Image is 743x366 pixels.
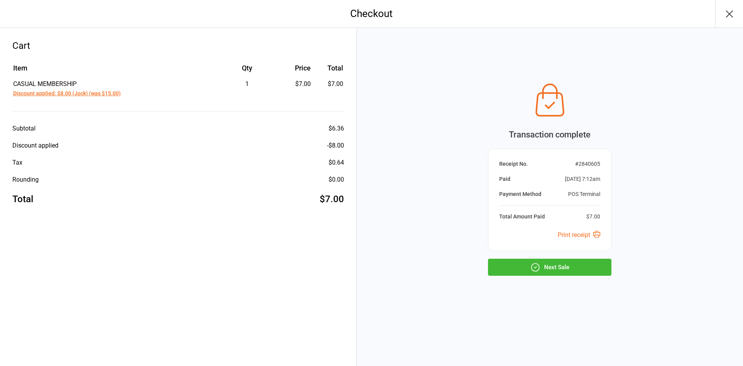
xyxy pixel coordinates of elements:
[586,213,600,221] div: $7.00
[499,190,541,198] div: Payment Method
[499,160,528,168] div: Receipt No.
[329,124,344,133] div: $6.36
[499,175,510,183] div: Paid
[13,89,121,98] button: Discount applied: $8.00 (Jock) (was $15.00)
[280,63,311,73] div: Price
[215,79,279,89] div: 1
[329,175,344,184] div: $0.00
[565,175,600,183] div: [DATE] 7:12am
[488,128,611,141] div: Transaction complete
[575,160,600,168] div: # 2840605
[13,80,77,88] span: CASUAL MEMBERSHIP
[12,158,22,167] div: Tax
[314,63,343,79] th: Total
[320,192,344,206] div: $7.00
[12,141,58,150] div: Discount applied
[215,63,279,79] th: Qty
[12,192,33,206] div: Total
[558,231,600,239] a: Print receipt
[314,79,343,98] td: $7.00
[12,124,36,133] div: Subtotal
[280,79,311,89] div: $7.00
[499,213,545,221] div: Total Amount Paid
[12,175,39,184] div: Rounding
[13,63,214,79] th: Item
[12,39,344,53] div: Cart
[568,190,600,198] div: POS Terminal
[327,141,344,150] div: - $8.00
[488,259,611,276] button: Next Sale
[329,158,344,167] div: $0.64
